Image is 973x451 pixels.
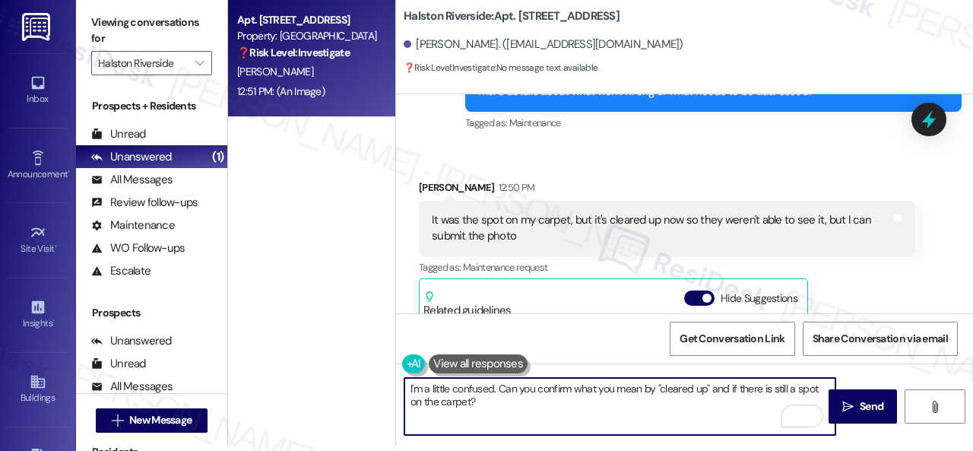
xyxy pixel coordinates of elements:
[98,51,188,75] input: All communities
[91,240,185,256] div: WO Follow-ups
[860,399,883,414] span: Send
[495,179,535,195] div: 12:50 PM
[52,316,55,326] span: •
[509,116,561,129] span: Maintenance
[842,401,854,413] i: 
[680,331,784,347] span: Get Conversation Link
[55,241,57,252] span: •
[8,70,68,111] a: Inbox
[465,112,962,134] div: Tagged as:
[91,263,151,279] div: Escalate
[929,401,940,413] i: 
[829,389,897,424] button: Send
[91,218,175,233] div: Maintenance
[91,195,198,211] div: Review follow-ups
[91,379,173,395] div: All Messages
[670,322,794,356] button: Get Conversation Link
[91,149,172,165] div: Unanswered
[8,294,68,335] a: Insights •
[404,378,835,435] textarea: To enrich screen reader interactions, please activate Accessibility in Grammarly extension settings
[463,261,548,274] span: Maintenance request
[404,60,598,76] span: : No message text available
[404,62,495,74] strong: ❓ Risk Level: Investigate
[8,220,68,261] a: Site Visit •
[432,212,891,245] div: It was the spot on my carpet, but it's cleared up now so they weren't able to see it, but I can s...
[237,28,378,44] div: Property: [GEOGRAPHIC_DATA]
[423,291,512,319] div: Related guidelines
[721,291,797,306] label: Hide Suggestions
[237,12,378,28] div: Apt. [STREET_ADDRESS]
[237,65,313,78] span: [PERSON_NAME]
[195,57,204,69] i: 
[91,356,146,372] div: Unread
[91,126,146,142] div: Unread
[91,11,212,51] label: Viewing conversations for
[237,84,325,98] div: 12:51 PM: (An Image)
[237,46,350,59] strong: ❓ Risk Level: Investigate
[68,167,70,177] span: •
[404,37,683,52] div: [PERSON_NAME]. ([EMAIL_ADDRESS][DOMAIN_NAME])
[76,98,227,114] div: Prospects + Residents
[112,414,123,427] i: 
[803,322,958,356] button: Share Conversation via email
[91,333,172,349] div: Unanswered
[91,172,173,188] div: All Messages
[129,412,192,428] span: New Message
[419,256,915,278] div: Tagged as:
[22,13,53,41] img: ResiDesk Logo
[96,408,208,433] button: New Message
[419,179,915,201] div: [PERSON_NAME]
[208,145,227,169] div: (1)
[404,8,620,24] b: Halston Riverside: Apt. [STREET_ADDRESS]
[8,369,68,410] a: Buildings
[76,305,227,321] div: Prospects
[813,331,948,347] span: Share Conversation via email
